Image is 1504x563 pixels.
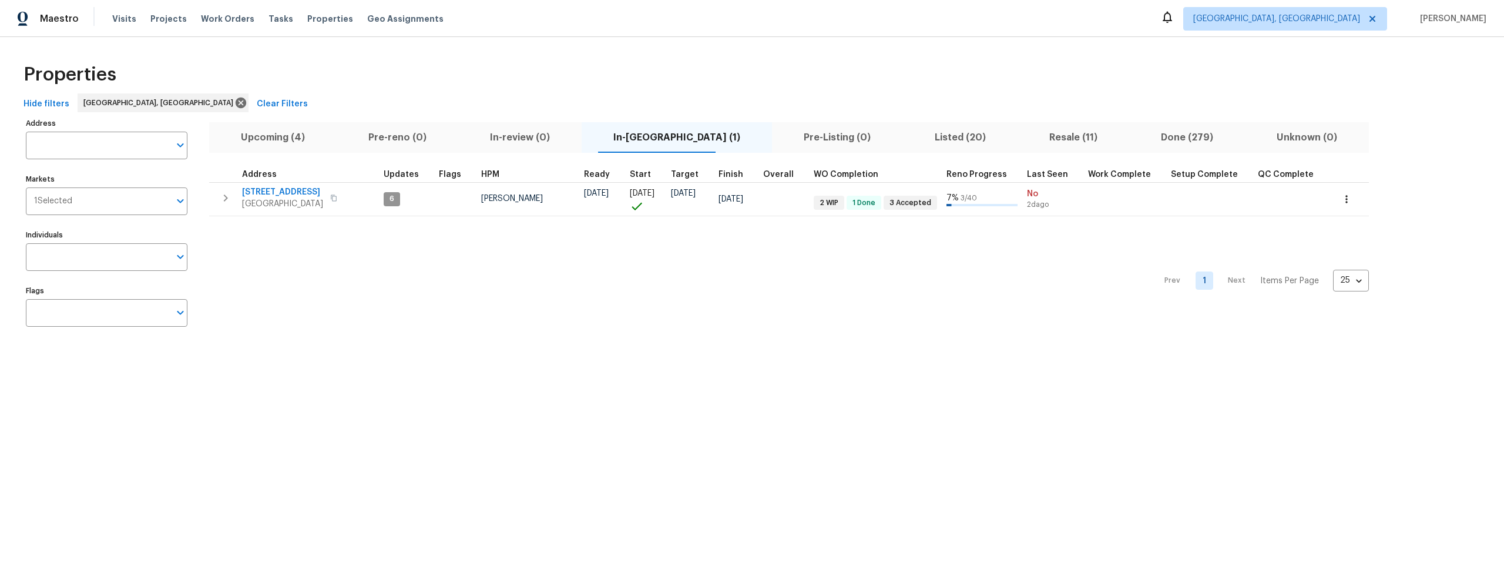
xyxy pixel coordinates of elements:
[19,93,74,115] button: Hide filters
[1258,170,1314,179] span: QC Complete
[814,170,878,179] span: WO Completion
[630,170,651,179] span: Start
[719,195,743,203] span: [DATE]
[385,194,399,204] span: 6
[201,13,254,25] span: Work Orders
[481,195,543,203] span: [PERSON_NAME]
[910,129,1010,146] span: Listed (20)
[584,170,610,179] span: Ready
[589,129,765,146] span: In-[GEOGRAPHIC_DATA] (1)
[242,186,323,198] span: [STREET_ADDRESS]
[1193,13,1360,25] span: [GEOGRAPHIC_DATA], [GEOGRAPHIC_DATA]
[172,249,189,265] button: Open
[1136,129,1238,146] span: Done (279)
[172,193,189,209] button: Open
[671,170,699,179] span: Target
[1196,272,1213,290] a: Goto page 1
[242,198,323,210] span: [GEOGRAPHIC_DATA]
[946,194,959,202] span: 7 %
[26,120,187,127] label: Address
[439,170,461,179] span: Flags
[172,304,189,321] button: Open
[885,198,936,208] span: 3 Accepted
[779,129,895,146] span: Pre-Listing (0)
[252,93,313,115] button: Clear Filters
[815,198,843,208] span: 2 WIP
[23,97,69,112] span: Hide filters
[307,13,353,25] span: Properties
[630,189,654,197] span: [DATE]
[40,13,79,25] span: Maestro
[34,196,72,206] span: 1 Selected
[671,189,696,197] span: [DATE]
[172,137,189,153] button: Open
[268,15,293,23] span: Tasks
[1025,129,1122,146] span: Resale (11)
[150,13,187,25] span: Projects
[1171,170,1238,179] span: Setup Complete
[961,195,977,202] span: 3 / 40
[1252,129,1362,146] span: Unknown (0)
[481,170,499,179] span: HPM
[719,170,743,179] span: Finish
[26,287,187,294] label: Flags
[1027,200,1079,210] span: 2d ago
[1333,265,1369,296] div: 25
[1415,13,1486,25] span: [PERSON_NAME]
[384,170,419,179] span: Updates
[367,13,444,25] span: Geo Assignments
[584,189,609,197] span: [DATE]
[23,69,116,81] span: Properties
[1027,170,1068,179] span: Last Seen
[763,170,794,179] span: Overall
[1153,223,1369,339] nav: Pagination Navigation
[946,170,1007,179] span: Reno Progress
[1088,170,1151,179] span: Work Complete
[719,170,754,179] div: Projected renovation finish date
[83,97,238,109] span: [GEOGRAPHIC_DATA], [GEOGRAPHIC_DATA]
[625,182,666,216] td: Project started on time
[848,198,880,208] span: 1 Done
[257,97,308,112] span: Clear Filters
[26,232,187,239] label: Individuals
[216,129,330,146] span: Upcoming (4)
[242,170,277,179] span: Address
[26,176,187,183] label: Markets
[112,13,136,25] span: Visits
[78,93,249,112] div: [GEOGRAPHIC_DATA], [GEOGRAPHIC_DATA]
[584,170,620,179] div: Earliest renovation start date (first business day after COE or Checkout)
[1027,188,1079,200] span: No
[465,129,575,146] span: In-review (0)
[344,129,451,146] span: Pre-reno (0)
[1260,275,1319,287] p: Items Per Page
